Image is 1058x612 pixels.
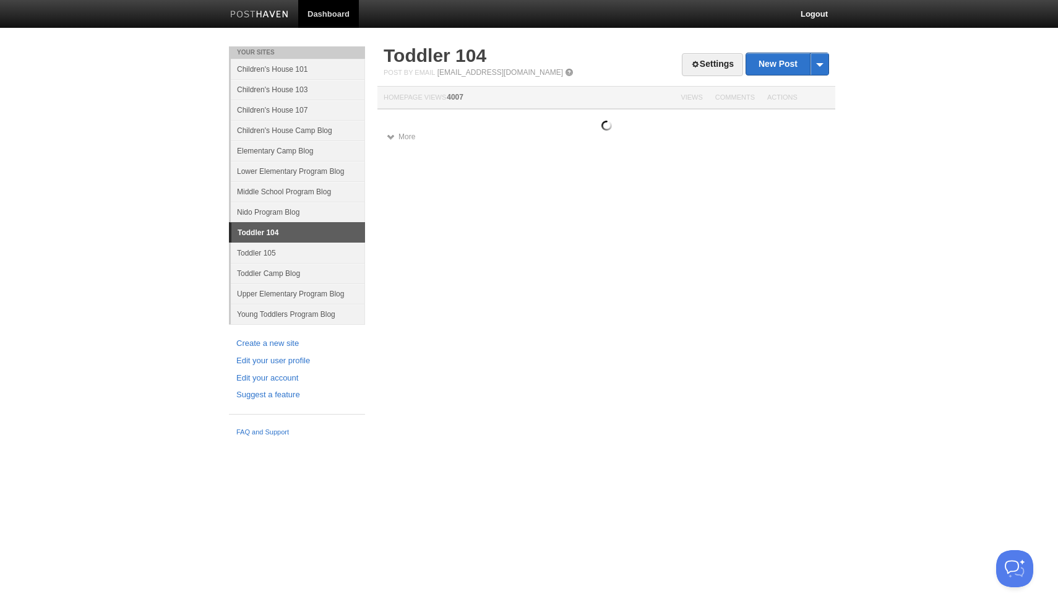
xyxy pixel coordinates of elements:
[231,79,365,100] a: Children's House 103
[761,87,835,110] th: Actions
[231,120,365,140] a: Children's House Camp Blog
[746,53,828,75] a: New Post
[231,202,365,222] a: Nido Program Blog
[236,355,358,368] a: Edit your user profile
[231,140,365,161] a: Elementary Camp Blog
[231,161,365,181] a: Lower Elementary Program Blog
[387,132,415,141] a: More
[447,93,463,101] span: 4007
[384,45,486,66] a: Toddler 104
[231,181,365,202] a: Middle School Program Blog
[384,69,435,76] span: Post by Email
[236,389,358,402] a: Suggest a feature
[674,87,708,110] th: Views
[231,223,365,243] a: Toddler 104
[682,53,743,76] a: Settings
[709,87,761,110] th: Comments
[231,263,365,283] a: Toddler Camp Blog
[230,11,289,20] img: Posthaven-bar
[231,243,365,263] a: Toddler 105
[231,59,365,79] a: Children's House 101
[229,46,365,59] li: Your Sites
[231,304,365,324] a: Young Toddlers Program Blog
[437,68,563,77] a: [EMAIL_ADDRESS][DOMAIN_NAME]
[236,372,358,385] a: Edit your account
[231,283,365,304] a: Upper Elementary Program Blog
[236,427,358,438] a: FAQ and Support
[231,100,365,120] a: Children's House 107
[236,337,358,350] a: Create a new site
[377,87,674,110] th: Homepage Views
[601,121,612,131] img: loading.gif
[996,550,1033,587] iframe: Help Scout Beacon - Open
